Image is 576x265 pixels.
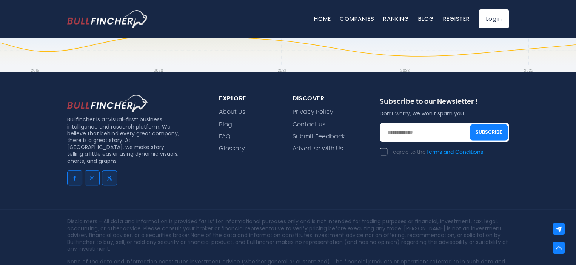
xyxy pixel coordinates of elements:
[67,218,509,252] p: Disclaimers - All data and information is provided “as is” for informational purposes only and is...
[443,15,470,23] a: Register
[425,150,483,155] a: Terms and Conditions
[67,10,149,28] img: Bullfincher logo
[418,15,434,23] a: Blog
[67,95,148,112] img: footer logo
[219,95,274,103] div: explore
[380,110,509,117] p: Don’t worry, we won’t spam you.
[479,9,509,28] a: Login
[219,133,231,140] a: FAQ
[383,15,409,23] a: Ranking
[293,95,362,103] div: Discover
[314,15,331,23] a: Home
[67,10,148,28] a: Go to homepage
[85,170,100,185] a: Go to instagram
[67,170,82,185] a: Go to facebook
[102,170,117,185] a: Go to twitter
[380,98,509,110] div: Subscribe to our Newsletter !
[67,116,182,164] p: Bullfincher is a “visual-first” business intelligence and research platform. We believe that behi...
[219,109,245,116] a: About Us
[293,133,345,140] a: Submit Feedback
[293,145,343,152] a: Advertise with Us
[293,121,325,128] a: Contact us
[340,15,374,23] a: Companies
[380,161,494,190] iframe: reCAPTCHA
[380,149,483,156] label: I agree to the
[219,145,245,152] a: Glossary
[470,124,508,141] button: Subscribe
[219,121,232,128] a: Blog
[293,109,333,116] a: Privacy Policy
